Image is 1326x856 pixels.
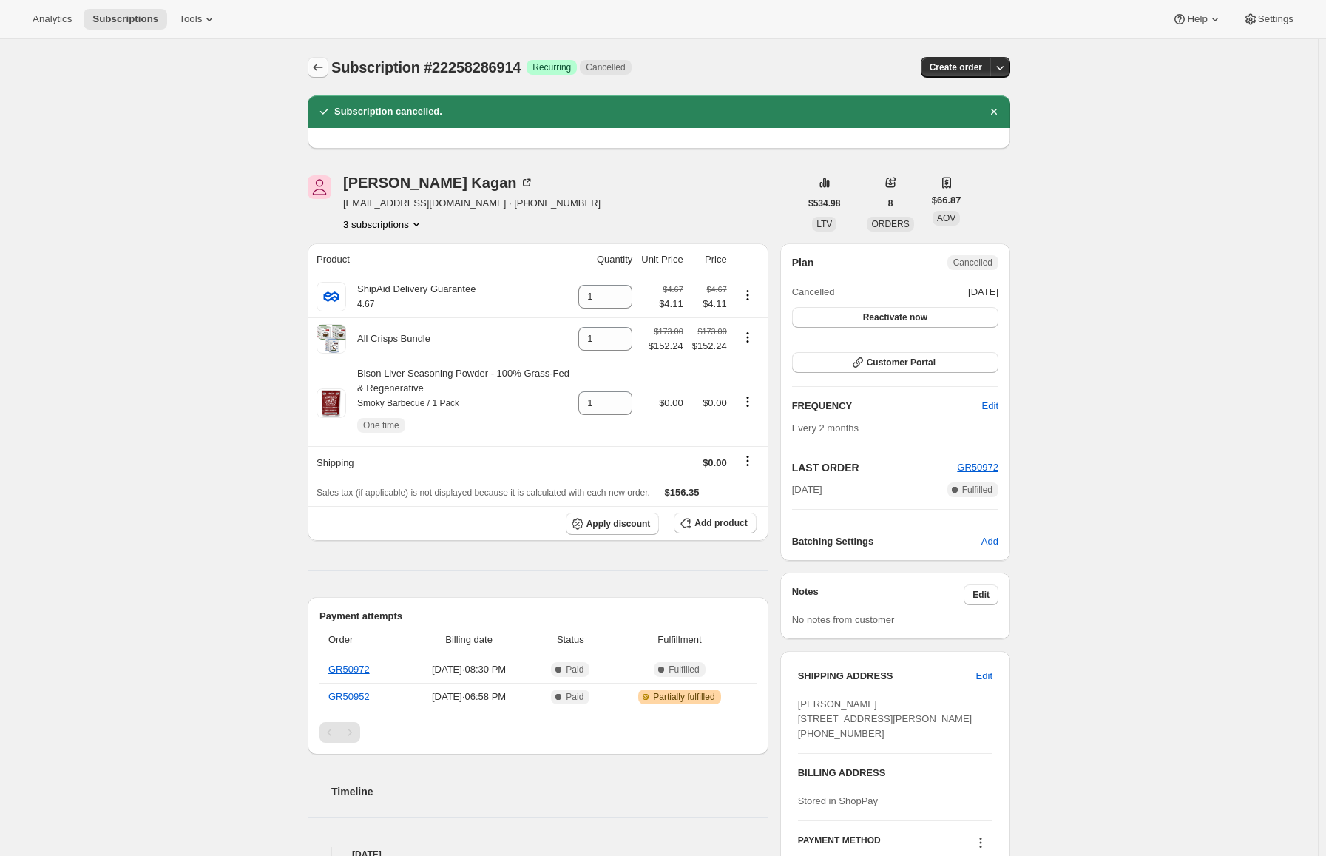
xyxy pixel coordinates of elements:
[808,198,840,209] span: $534.98
[953,257,992,269] span: Cancelled
[879,193,902,214] button: 8
[649,339,683,354] span: $152.24
[792,584,964,605] h3: Notes
[792,614,895,625] span: No notes from customer
[409,633,530,647] span: Billing date
[1163,9,1231,30] button: Help
[92,13,158,25] span: Subscriptions
[319,609,757,624] h2: Payment attempts
[343,196,601,211] span: [EMAIL_ADDRESS][DOMAIN_NAME] · [PHONE_NUMBER]
[363,419,399,431] span: One time
[308,175,331,199] span: Yekaterina Kagan
[331,59,521,75] span: Subscription #22258286914
[319,722,757,743] nav: Pagination
[736,287,760,303] button: Product actions
[1258,13,1293,25] span: Settings
[962,484,992,496] span: Fulfilled
[798,669,976,684] h3: SHIPPING ADDRESS
[692,297,727,311] span: $4.11
[792,285,835,300] span: Cancelled
[930,61,982,73] span: Create order
[921,57,991,78] button: Create order
[663,285,683,294] small: $4.67
[574,243,637,276] th: Quantity
[871,219,909,229] span: ORDERS
[1187,13,1207,25] span: Help
[968,285,998,300] span: [DATE]
[937,213,955,223] span: AOV
[308,57,328,78] button: Subscriptions
[736,329,760,346] button: Product actions
[816,219,832,229] span: LTV
[328,691,370,702] a: GR50952
[932,193,961,208] span: $66.87
[798,698,972,739] span: [PERSON_NAME] [STREET_ADDRESS][PERSON_NAME] [PHONE_NUMBER]
[328,664,370,675] a: GR50972
[308,446,574,479] th: Shipping
[698,327,727,336] small: $173.00
[331,784,768,799] h2: Timeline
[179,13,202,25] span: Tools
[792,255,814,270] h2: Plan
[798,766,992,781] h3: BILLING ADDRESS
[1234,9,1302,30] button: Settings
[863,311,927,323] span: Reactivate now
[792,534,981,549] h6: Batching Settings
[957,462,998,473] a: GR50972
[538,633,603,647] span: Status
[586,518,651,530] span: Apply discount
[888,198,893,209] span: 8
[24,9,81,30] button: Analytics
[798,795,878,806] span: Stored in ShopPay
[792,399,982,414] h2: FREQUENCY
[343,217,424,232] button: Product actions
[343,175,534,190] div: [PERSON_NAME] Kagan
[84,9,167,30] button: Subscriptions
[967,664,1001,688] button: Edit
[973,394,1007,418] button: Edit
[317,324,346,354] img: product img
[798,835,881,855] h3: PAYMENT METHOD
[957,460,998,475] button: GR50972
[792,460,958,475] h2: LAST ORDER
[346,331,430,346] div: All Crisps Bundle
[669,664,699,675] span: Fulfilled
[612,633,748,647] span: Fulfillment
[707,285,727,294] small: $4.67
[317,488,650,498] span: Sales tax (if applicable) is not displayed because it is calculated with each new order.
[665,487,700,498] span: $156.35
[566,664,583,675] span: Paid
[409,690,530,704] span: [DATE] · 06:58 PM
[703,457,727,468] span: $0.00
[694,517,747,529] span: Add product
[984,101,1004,122] button: Dismiss notification
[357,398,459,408] small: Smoky Barbecue / 1 Pack
[566,513,660,535] button: Apply discount
[736,453,760,469] button: Shipping actions
[964,584,998,605] button: Edit
[736,394,760,410] button: Product actions
[532,61,571,73] span: Recurring
[799,193,849,214] button: $534.98
[659,397,683,408] span: $0.00
[792,352,998,373] button: Customer Portal
[317,388,346,418] img: product img
[566,691,583,703] span: Paid
[792,482,822,497] span: [DATE]
[867,357,936,368] span: Customer Portal
[692,339,727,354] span: $152.24
[319,624,405,656] th: Order
[308,243,574,276] th: Product
[688,243,731,276] th: Price
[972,530,1007,553] button: Add
[792,307,998,328] button: Reactivate now
[170,9,226,30] button: Tools
[674,513,756,533] button: Add product
[654,327,683,336] small: $173.00
[976,669,992,684] span: Edit
[659,297,683,311] span: $4.11
[972,589,990,601] span: Edit
[317,282,346,311] img: product img
[33,13,72,25] span: Analytics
